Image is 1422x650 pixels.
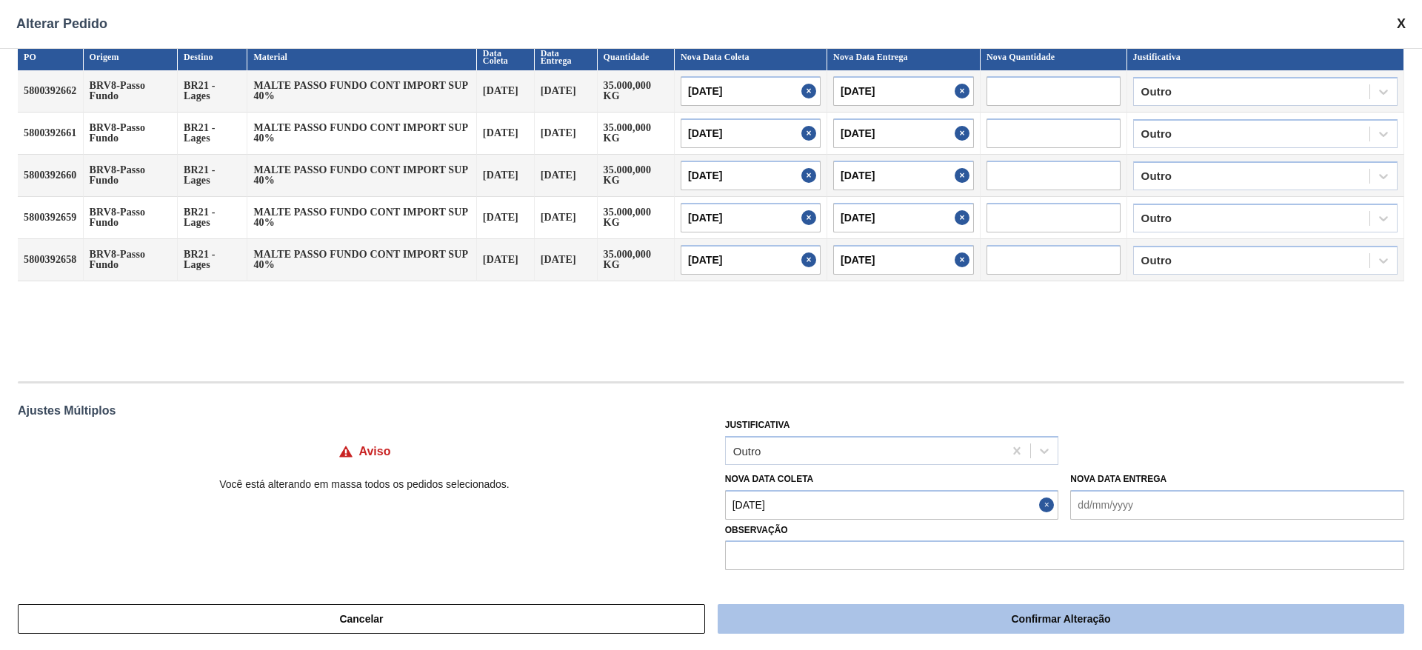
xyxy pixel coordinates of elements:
button: Confirmar Alteração [718,604,1404,634]
td: 35.000,000 KG [598,70,675,113]
td: BR21 - Lages [178,113,247,155]
td: 5800392660 [18,155,84,197]
td: [DATE] [477,155,535,197]
td: BR21 - Lages [178,155,247,197]
td: 35.000,000 KG [598,155,675,197]
td: 35.000,000 KG [598,239,675,281]
button: Close [1039,490,1058,520]
td: BRV8-Passo Fundo [84,155,178,197]
label: Observação [725,520,1404,541]
div: Ajustes Múltiplos [18,404,1404,418]
td: BRV8-Passo Fundo [84,239,178,281]
td: [DATE] [477,239,535,281]
td: 5800392659 [18,197,84,239]
td: [DATE] [477,70,535,113]
button: Close [955,245,974,275]
th: Destino [178,44,247,70]
input: dd/mm/yyyy [833,118,974,148]
td: BR21 - Lages [178,197,247,239]
div: Outro [733,444,761,457]
td: MALTE PASSO FUNDO CONT IMPORT SUP 40% [247,113,476,155]
label: Nova Data Entrega [1070,474,1166,484]
td: [DATE] [477,197,535,239]
td: [DATE] [535,113,598,155]
th: Origem [84,44,178,70]
input: dd/mm/yyyy [681,203,821,232]
div: Outro [1141,129,1172,139]
button: Close [801,76,821,106]
td: BRV8-Passo Fundo [84,70,178,113]
span: Alterar Pedido [16,16,107,32]
p: Você está alterando em massa todos os pedidos selecionados. [18,478,711,490]
input: dd/mm/yyyy [833,161,974,190]
input: dd/mm/yyyy [833,76,974,106]
input: dd/mm/yyyy [725,490,1059,520]
th: Nova Quantidade [981,44,1127,70]
td: 5800392658 [18,239,84,281]
td: 35.000,000 KG [598,197,675,239]
label: Nova Data Coleta [725,474,814,484]
th: Nova Data Entrega [827,44,981,70]
td: 5800392662 [18,70,84,113]
button: Close [955,203,974,232]
input: dd/mm/yyyy [681,161,821,190]
td: MALTE PASSO FUNDO CONT IMPORT SUP 40% [247,197,476,239]
label: Justificativa [725,420,790,430]
input: dd/mm/yyyy [681,245,821,275]
th: Data Entrega [535,44,598,70]
div: Outro [1141,213,1172,224]
td: BRV8-Passo Fundo [84,197,178,239]
input: dd/mm/yyyy [681,118,821,148]
td: [DATE] [535,197,598,239]
button: Cancelar [18,604,705,634]
th: Justificativa [1127,44,1404,70]
td: MALTE PASSO FUNDO CONT IMPORT SUP 40% [247,70,476,113]
td: BR21 - Lages [178,70,247,113]
h4: Aviso [359,445,391,458]
input: dd/mm/yyyy [1070,490,1404,520]
td: [DATE] [535,70,598,113]
td: MALTE PASSO FUNDO CONT IMPORT SUP 40% [247,155,476,197]
input: dd/mm/yyyy [833,203,974,232]
th: Quantidade [598,44,675,70]
td: [DATE] [477,113,535,155]
button: Close [801,203,821,232]
button: Close [801,245,821,275]
td: BRV8-Passo Fundo [84,113,178,155]
td: 35.000,000 KG [598,113,675,155]
button: Close [955,118,974,148]
th: Nova Data Coleta [675,44,827,70]
th: Data Coleta [477,44,535,70]
td: [DATE] [535,155,598,197]
th: Material [247,44,476,70]
div: Outro [1141,255,1172,266]
button: Close [801,161,821,190]
button: Close [801,118,821,148]
div: Outro [1141,171,1172,181]
button: Close [955,76,974,106]
input: dd/mm/yyyy [833,245,974,275]
div: Outro [1141,87,1172,97]
input: dd/mm/yyyy [681,76,821,106]
td: 5800392661 [18,113,84,155]
button: Close [955,161,974,190]
td: [DATE] [535,239,598,281]
th: PO [18,44,84,70]
td: MALTE PASSO FUNDO CONT IMPORT SUP 40% [247,239,476,281]
td: BR21 - Lages [178,239,247,281]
